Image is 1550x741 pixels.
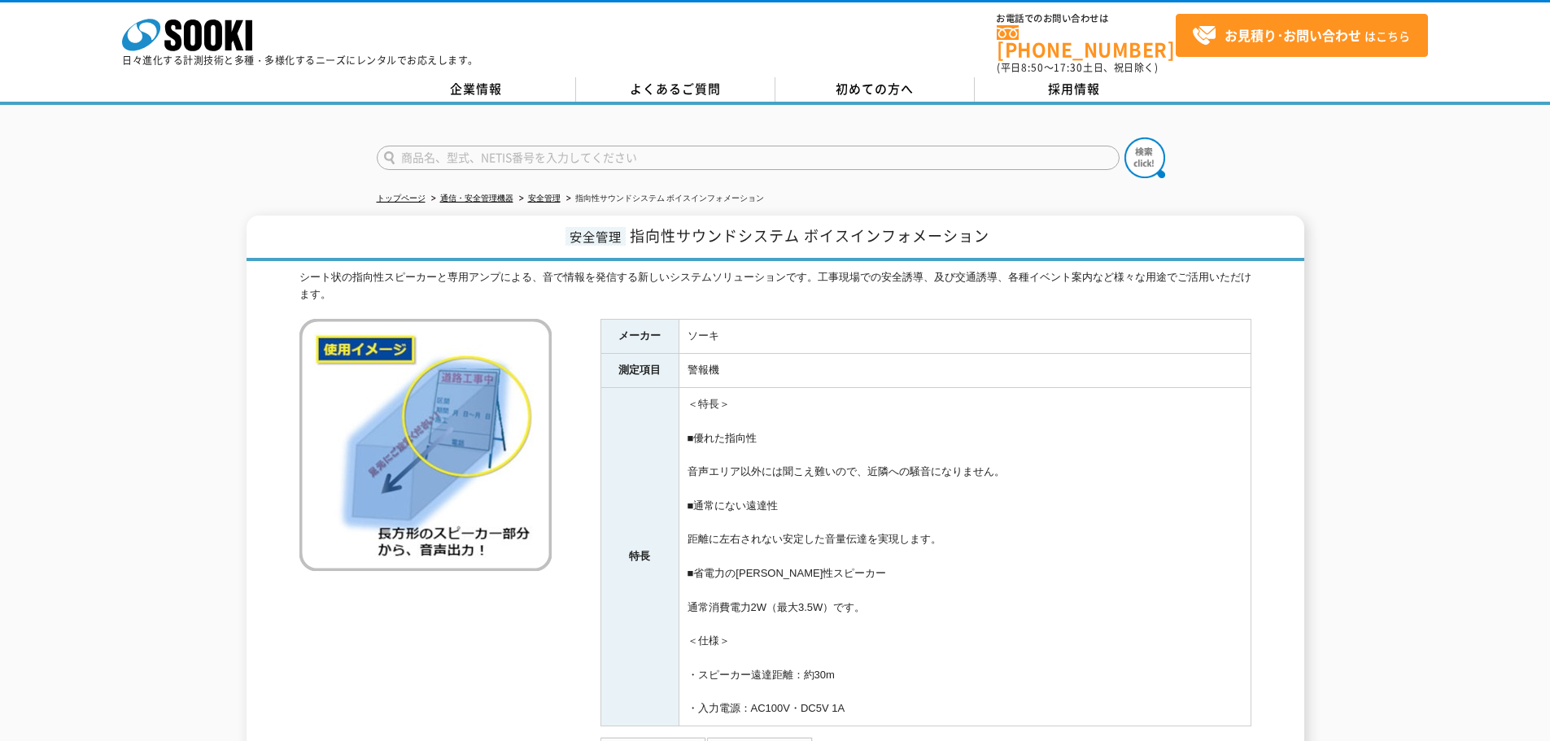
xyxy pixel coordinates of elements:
a: 通信・安全管理機器 [440,194,513,203]
span: 安全管理 [565,227,626,246]
span: 8:50 [1021,60,1044,75]
input: 商品名、型式、NETIS番号を入力してください [377,146,1120,170]
a: よくあるご質問 [576,77,775,102]
td: ＜特長＞ ■優れた指向性 音声エリア以外には聞こえ難いので、近隣への騒音になりません。 ■通常にない遠達性 距離に左右されない安定した音量伝達を実現します。 ■省電力の[PERSON_NAME]... [679,388,1251,726]
span: 初めての方へ [836,80,914,98]
a: 初めての方へ [775,77,975,102]
img: btn_search.png [1124,137,1165,178]
a: 企業情報 [377,77,576,102]
th: 特長 [600,388,679,726]
span: (平日 ～ 土日、祝日除く) [997,60,1158,75]
td: ソーキ [679,320,1251,354]
p: 日々進化する計測技術と多種・多様化するニーズにレンタルでお応えします。 [122,55,478,65]
strong: お見積り･お問い合わせ [1225,25,1361,45]
div: シート状の指向性スピーカーと専用アンプによる、音で情報を発信する新しいシステムソリューションです。工事現場での安全誘導、及び交通誘導、各種イベント案内など様々な用途でご活用いただけます。 [299,269,1251,303]
span: はこちら [1192,24,1410,48]
td: 警報機 [679,354,1251,388]
img: 指向性サウンドシステム ボイスインフォメーション [299,319,552,571]
th: 測定項目 [600,354,679,388]
a: [PHONE_NUMBER] [997,25,1176,59]
a: トップページ [377,194,426,203]
th: メーカー [600,320,679,354]
span: 17:30 [1054,60,1083,75]
span: 指向性サウンドシステム ボイスインフォメーション [630,224,989,246]
li: 指向性サウンドシステム ボイスインフォメーション [563,190,765,207]
a: 採用情報 [975,77,1174,102]
a: お見積り･お問い合わせはこちら [1176,14,1428,57]
span: お電話でのお問い合わせは [997,14,1176,24]
a: 安全管理 [528,194,561,203]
